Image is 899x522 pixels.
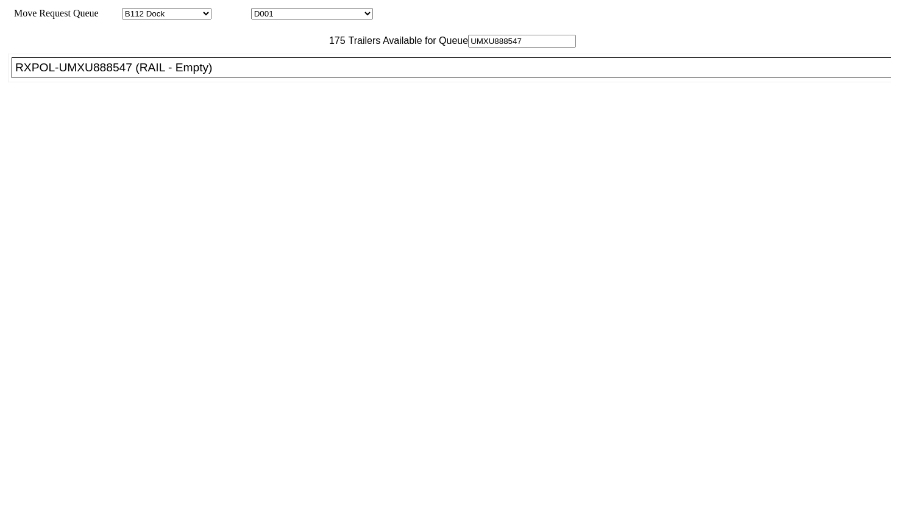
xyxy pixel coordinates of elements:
span: Area [101,8,119,18]
span: Trailers Available for Queue [346,35,469,46]
span: Location [214,8,249,18]
span: 175 [323,35,346,46]
input: Filter Available Trailers [468,35,576,48]
div: RXPOL-UMXU888547 (RAIL - Empty) [15,61,898,74]
span: Move Request Queue [8,8,99,18]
